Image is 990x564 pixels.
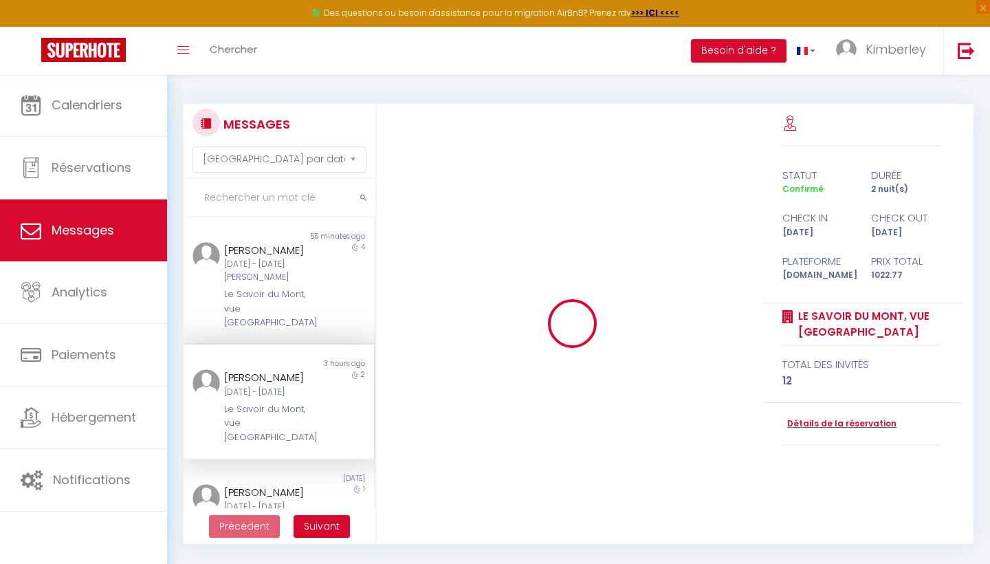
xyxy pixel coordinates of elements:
[862,183,951,196] div: 2 nuit(s)
[826,27,943,75] a: ... Kimberley
[278,473,373,484] div: [DATE]
[199,27,267,75] a: Chercher
[192,484,220,512] img: ...
[866,41,926,58] span: Kimberley
[52,159,131,176] span: Réservations
[278,231,373,242] div: 55 minutes ago
[192,369,220,397] img: ...
[782,356,942,373] div: total des invités
[219,519,269,533] span: Précédent
[41,38,126,62] img: Super Booking
[209,515,280,539] button: Previous
[224,242,317,259] div: [PERSON_NAME]
[52,409,136,426] span: Hébergement
[304,519,340,533] span: Suivant
[862,253,951,270] div: Prix total
[224,258,317,284] div: [DATE] - [DATE][PERSON_NAME]
[773,226,862,239] div: [DATE]
[52,96,122,113] span: Calendriers
[361,369,365,380] span: 2
[294,515,350,539] button: Next
[224,369,317,386] div: [PERSON_NAME]
[958,42,975,59] img: logout
[224,484,317,501] div: [PERSON_NAME]
[631,7,679,19] a: >>> ICI <<<<
[773,253,862,270] div: Plateforme
[52,221,114,239] span: Messages
[862,226,951,239] div: [DATE]
[836,39,857,60] img: ...
[224,386,317,399] div: [DATE] - [DATE]
[210,42,257,56] span: Chercher
[184,179,375,217] input: Rechercher un mot clé
[782,183,824,195] span: Confirmé
[773,269,862,282] div: [DOMAIN_NAME]
[862,210,951,226] div: check out
[363,484,365,495] span: 1
[782,417,896,431] a: Détails de la réservation
[793,308,942,340] a: Le Savoir du Mont, vue [GEOGRAPHIC_DATA]
[278,358,373,369] div: 3 hours ago
[53,471,131,488] span: Notifications
[773,167,862,184] div: statut
[773,210,862,226] div: check in
[52,346,116,363] span: Paiements
[192,242,220,270] img: ...
[862,167,951,184] div: durée
[361,242,365,252] span: 4
[224,288,317,329] div: Le Savoir du Mont, vue [GEOGRAPHIC_DATA]
[691,39,786,63] button: Besoin d'aide ?
[224,501,317,514] div: [DATE] - [DATE]
[224,402,317,444] div: Le Savoir du Mont, vue [GEOGRAPHIC_DATA]
[782,373,942,389] div: 12
[862,269,951,282] div: 1022.77
[52,283,107,301] span: Analytics
[220,109,290,140] h3: MESSAGES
